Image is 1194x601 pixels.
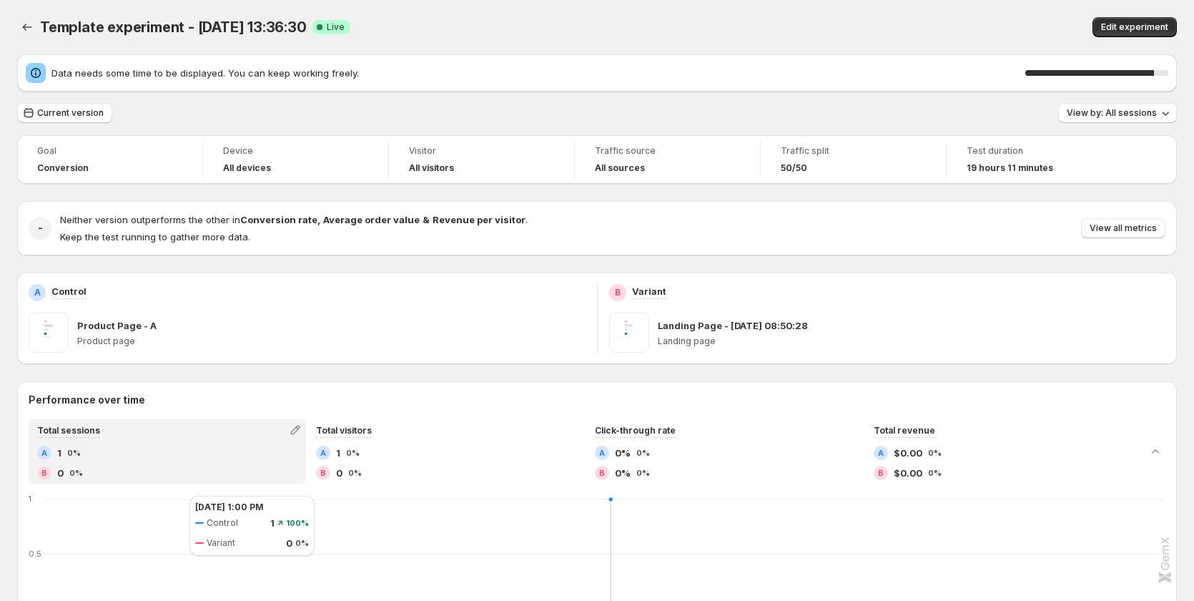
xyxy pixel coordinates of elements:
span: Click-through rate [595,425,676,436]
p: Variant [632,284,666,298]
span: 0% [636,449,650,457]
button: View by: All sessions [1058,103,1177,123]
span: 0% [928,469,942,477]
a: Test duration19 hours 11 minutes [967,144,1112,175]
span: Total revenue [874,425,935,436]
p: Landing page [658,336,1166,347]
strong: Average order value [323,214,420,225]
p: Product page [77,336,586,347]
span: 0% [615,466,631,480]
span: 0 [336,466,342,480]
strong: Revenue per visitor [433,214,526,225]
h2: B [878,469,884,477]
h4: All visitors [409,162,454,174]
span: Total sessions [37,425,100,436]
span: Data needs some time to be displayed. You can keep working freely. [51,66,1025,80]
a: GoalConversion [37,144,182,175]
p: Control [51,284,87,298]
span: Edit experiment [1101,21,1168,33]
h2: B [41,469,47,477]
h2: B [599,469,605,477]
p: Landing Page - [DATE] 08:50:28 [658,318,808,333]
span: 19 hours 11 minutes [967,162,1053,174]
button: Back [17,17,37,37]
h2: B [615,287,621,298]
button: Edit experiment [1092,17,1177,37]
a: DeviceAll devices [223,144,368,175]
span: Test duration [967,145,1112,157]
h4: All devices [223,162,271,174]
p: Product Page - A [77,318,157,333]
img: Product Page - A [29,313,69,353]
button: View all metrics [1081,218,1165,238]
button: Collapse chart [1145,441,1165,461]
span: Visitor [409,145,554,157]
span: Template experiment - [DATE] 13:36:30 [40,19,307,36]
span: Traffic split [781,145,926,157]
text: 1 [29,494,31,504]
strong: & [423,214,430,225]
span: Traffic source [595,145,740,157]
img: Landing Page - Aug 11, 08:50:28 [609,313,649,353]
span: Total visitors [316,425,372,436]
h2: - [38,221,43,235]
span: Device [223,145,368,157]
strong: , [317,214,320,225]
span: 0% [348,469,362,477]
span: 1 [57,446,61,460]
span: Live [327,21,345,33]
h2: Performance over time [29,393,1165,407]
h2: A [320,449,326,457]
span: $0.00 [894,446,922,460]
h4: All sources [595,162,645,174]
span: 0% [67,449,81,457]
span: 0% [636,469,650,477]
span: View by: All sessions [1067,107,1157,119]
a: Traffic sourceAll sources [595,144,740,175]
button: Current version [17,103,112,123]
span: 50/50 [781,162,807,174]
span: 0 [57,466,64,480]
h2: A [41,449,47,457]
span: Conversion [37,162,89,174]
span: $0.00 [894,466,922,480]
span: Keep the test running to gather more data. [60,231,250,243]
a: Traffic split50/50 [781,144,926,175]
h2: A [599,449,605,457]
span: 0% [69,469,83,477]
h2: A [878,449,884,457]
span: View all metrics [1090,223,1157,234]
span: Goal [37,145,182,157]
span: 1 [336,446,340,460]
h2: A [34,287,41,298]
a: VisitorAll visitors [409,144,554,175]
h2: B [320,469,326,477]
strong: Conversion rate [240,214,317,225]
span: 0% [615,446,631,460]
span: 0% [346,449,360,457]
text: 0.5 [29,549,41,559]
span: Neither version outperforms the other in . [60,214,528,225]
span: 0% [928,449,942,457]
span: Current version [37,107,104,119]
